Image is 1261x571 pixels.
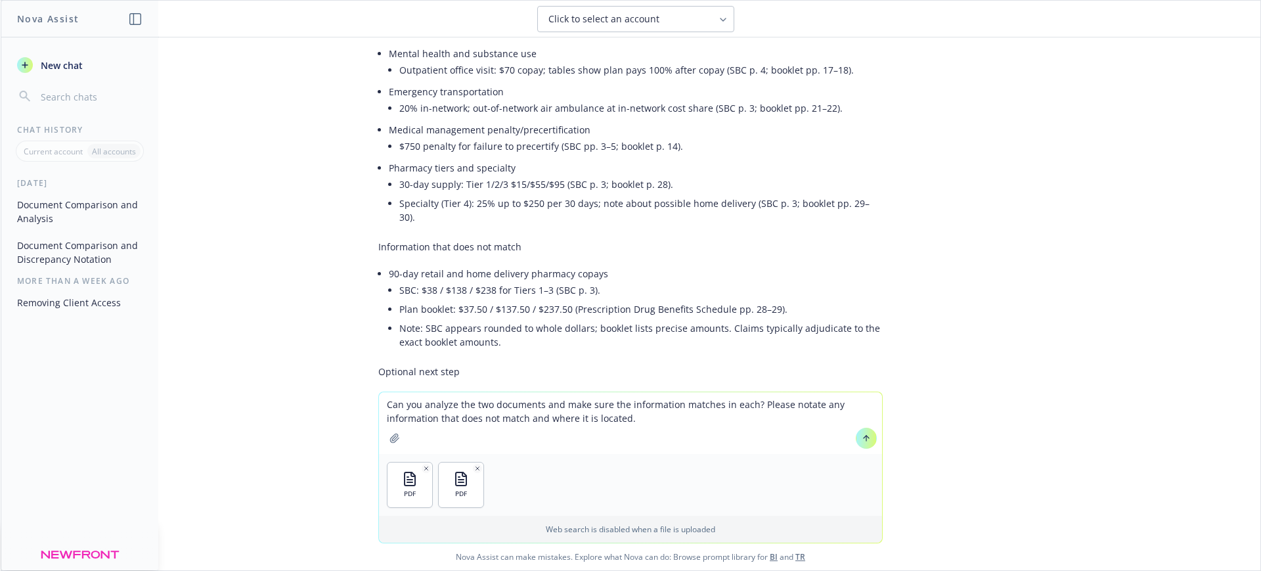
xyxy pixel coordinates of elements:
p: Web search is disabled when a file is uploaded [387,524,874,535]
p: Medical management penalty/precertification [389,123,883,137]
li: Outpatient office visit: $70 copay; tables show plan pays 100% after copay (SBC p. 4; booklet pp.... [399,60,883,80]
button: PDF [387,463,432,507]
li: Specialty (Tier 4): 25% up to $250 per 30 days; note about possible home delivery (SBC p. 3; book... [399,194,883,227]
button: Document Comparison and Analysis [12,194,148,229]
span: New chat [38,58,83,72]
span: PDF [455,490,467,498]
li: If you want the SBC to reflect precise 90-day amounts, I can provide ready-to-paste wording to up... [389,389,883,422]
li: SBC: $38 / $138 / $238 for Tiers 1–3 (SBC p. 3). [399,281,883,300]
p: Pharmacy tiers and specialty [389,161,883,175]
p: Optional next step [378,365,883,378]
span: Nova Assist can make mistakes. Explore what Nova can do: Browse prompt library for and [6,543,1255,570]
li: Plan booklet: $37.50 / $137.50 / $237.50 (Prescription Drug Benefits Schedule pp. 28–29). [399,300,883,319]
button: New chat [12,53,148,77]
li: 30-day supply: Tier 1/2/3 $15/$55/$95 (SBC p. 3; booklet p. 28). [399,175,883,194]
textarea: Can you analyze the two documents and make sure the information matches in each? Please notate an... [379,392,882,454]
span: Click to select an account [548,12,659,26]
a: BI [770,551,778,562]
li: 20% in-network; out-of-network air ambulance at in-network cost share (SBC p. 3; booklet pp. 21–22). [399,99,883,118]
p: All accounts [92,146,136,157]
div: Chat History [1,124,158,135]
button: Document Comparison and Discrepancy Notation [12,235,148,270]
p: Information that does not match [378,240,883,254]
span: PDF [404,490,416,498]
li: $750 penalty for failure to precertify (SBC pp. 3–5; booklet p. 14). [399,137,883,156]
p: Emergency transportation [389,85,883,99]
button: Removing Client Access [12,292,148,313]
li: 90-day retail and home delivery pharmacy copays [389,264,883,354]
p: Current account [24,146,83,157]
button: PDF [439,463,483,507]
a: TR [795,551,805,562]
li: Note: SBC appears rounded to whole dollars; booklet lists precise amounts. Claims typically adjud... [399,319,883,352]
button: Click to select an account [537,6,734,32]
input: Search chats [38,87,143,106]
h1: Nova Assist [17,12,79,26]
div: [DATE] [1,177,158,189]
div: More than a week ago [1,275,158,286]
p: Mental health and substance use [389,47,883,60]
